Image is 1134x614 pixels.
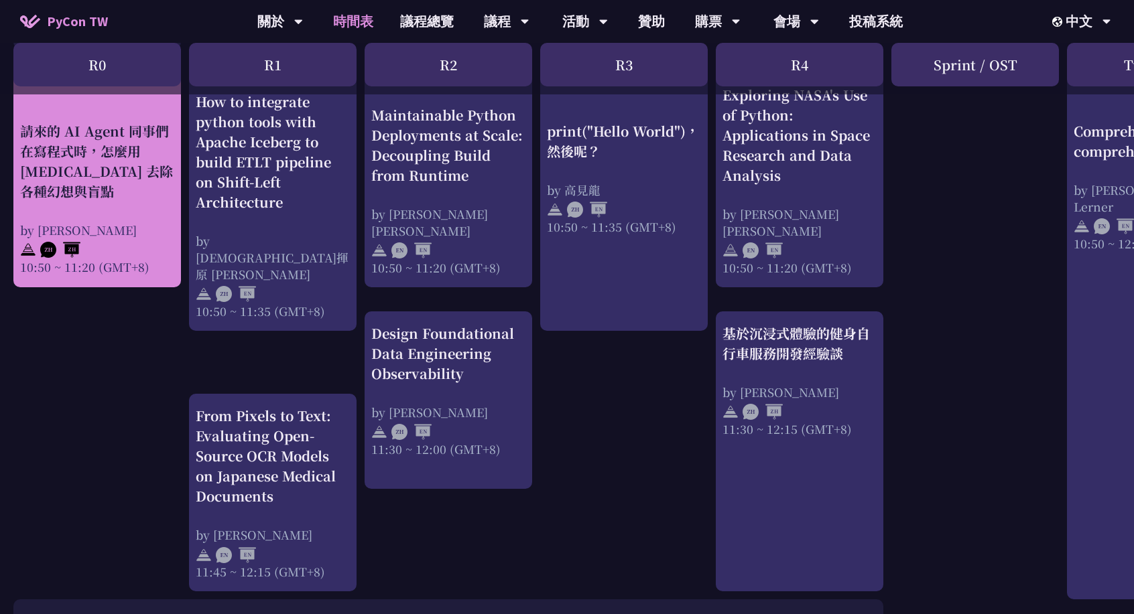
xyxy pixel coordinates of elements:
[20,258,174,275] div: 10:50 ~ 11:20 (GMT+8)
[1074,218,1090,234] img: svg+xml;base64,PHN2ZyB4bWxucz0iaHR0cDovL3d3dy53My5vcmcvMjAwMC9zdmciIHdpZHRoPSIyNCIgaGVpZ2h0PSIyNC...
[371,441,525,457] div: 11:30 ~ 12:00 (GMT+8)
[7,5,121,38] a: PyCon TW
[20,15,40,28] img: Home icon of PyCon TW 2025
[547,218,701,234] div: 10:50 ~ 11:35 (GMT+8)
[547,181,701,198] div: by 高見龍
[567,202,607,218] img: ZHEN.371966e.svg
[13,43,181,86] div: R0
[196,303,350,319] div: 10:50 ~ 11:35 (GMT+8)
[547,202,563,218] img: svg+xml;base64,PHN2ZyB4bWxucz0iaHR0cDovL3d3dy53My5vcmcvMjAwMC9zdmciIHdpZHRoPSIyNCIgaGVpZ2h0PSIyNC...
[391,424,432,440] img: ZHEN.371966e.svg
[391,242,432,258] img: ENEN.5a408d1.svg
[196,526,350,543] div: by [PERSON_NAME]
[365,43,532,86] div: R2
[20,242,36,258] img: svg+xml;base64,PHN2ZyB4bWxucz0iaHR0cDovL3d3dy53My5vcmcvMjAwMC9zdmciIHdpZHRoPSIyNCIgaGVpZ2h0PSIyNC...
[547,121,701,161] div: print("Hello World")，然後呢？
[20,121,174,201] div: 請來的 AI Agent 同事們在寫程式時，怎麼用 [MEDICAL_DATA] 去除各種幻想與盲點
[371,259,525,276] div: 10:50 ~ 11:20 (GMT+8)
[196,92,350,212] div: How to integrate python tools with Apache Iceberg to build ETLT pipeline on Shift-Left Architecture
[722,242,739,258] img: svg+xml;base64,PHN2ZyB4bWxucz0iaHR0cDovL3d3dy53My5vcmcvMjAwMC9zdmciIHdpZHRoPSIyNCIgaGVpZ2h0PSIyNC...
[722,85,877,276] a: Exploring NASA's Use of Python: Applications in Space Research and Data Analysis by [PERSON_NAME]...
[371,424,387,440] img: svg+xml;base64,PHN2ZyB4bWxucz0iaHR0cDovL3d3dy53My5vcmcvMjAwMC9zdmciIHdpZHRoPSIyNCIgaGVpZ2h0PSIyNC...
[47,11,108,31] span: PyCon TW
[722,323,877,364] div: 基於沉浸式體驗的健身自行車服務開發經驗談
[216,547,256,563] img: ENEN.5a408d1.svg
[743,404,783,420] img: ZHZH.38617ef.svg
[722,404,739,420] img: svg+xml;base64,PHN2ZyB4bWxucz0iaHR0cDovL3d3dy53My5vcmcvMjAwMC9zdmciIHdpZHRoPSIyNCIgaGVpZ2h0PSIyNC...
[196,232,350,283] div: by [DEMOGRAPHIC_DATA]揮原 [PERSON_NAME]
[371,323,525,477] a: Design Foundational Data Engineering Observability by [PERSON_NAME] 11:30 ~ 12:00 (GMT+8)
[371,85,525,276] a: Maintainable Python Deployments at Scale: Decoupling Build from Runtime by [PERSON_NAME] [PERSON_...
[547,85,701,319] a: print("Hello World")，然後呢？ by 高見龍 10:50 ~ 11:35 (GMT+8)
[196,547,212,563] img: svg+xml;base64,PHN2ZyB4bWxucz0iaHR0cDovL3d3dy53My5vcmcvMjAwMC9zdmciIHdpZHRoPSIyNCIgaGVpZ2h0PSIyNC...
[216,287,256,303] img: ZHEN.371966e.svg
[722,259,877,276] div: 10:50 ~ 11:20 (GMT+8)
[20,221,174,238] div: by [PERSON_NAME]
[196,406,350,580] a: From Pixels to Text: Evaluating Open-Source OCR Models on Japanese Medical Documents by [PERSON_N...
[722,206,877,239] div: by [PERSON_NAME] [PERSON_NAME]
[722,384,877,400] div: by [PERSON_NAME]
[371,105,525,185] div: Maintainable Python Deployments at Scale: Decoupling Build from Runtime
[722,85,877,185] div: Exploring NASA's Use of Python: Applications in Space Research and Data Analysis
[1052,17,1066,27] img: Locale Icon
[196,287,212,303] img: svg+xml;base64,PHN2ZyB4bWxucz0iaHR0cDovL3d3dy53My5vcmcvMjAwMC9zdmciIHdpZHRoPSIyNCIgaGVpZ2h0PSIyNC...
[1094,218,1134,234] img: ENEN.5a408d1.svg
[196,406,350,506] div: From Pixels to Text: Evaluating Open-Source OCR Models on Japanese Medical Documents
[371,206,525,239] div: by [PERSON_NAME] [PERSON_NAME]
[189,43,357,86] div: R1
[40,242,80,258] img: ZHZH.38617ef.svg
[743,242,783,258] img: ENEN.5a408d1.svg
[716,43,883,86] div: R4
[196,563,350,580] div: 11:45 ~ 12:15 (GMT+8)
[540,43,708,86] div: R3
[20,85,174,276] a: 請來的 AI Agent 同事們在寫程式時，怎麼用 [MEDICAL_DATA] 去除各種幻想與盲點 by [PERSON_NAME] 10:50 ~ 11:20 (GMT+8)
[722,420,877,437] div: 11:30 ~ 12:15 (GMT+8)
[371,404,525,420] div: by [PERSON_NAME]
[722,323,877,580] a: 基於沉浸式體驗的健身自行車服務開發經驗談 by [PERSON_NAME] 11:30 ~ 12:15 (GMT+8)
[196,85,350,319] a: How to integrate python tools with Apache Iceberg to build ETLT pipeline on Shift-Left Architectu...
[371,242,387,258] img: svg+xml;base64,PHN2ZyB4bWxucz0iaHR0cDovL3d3dy53My5vcmcvMjAwMC9zdmciIHdpZHRoPSIyNCIgaGVpZ2h0PSIyNC...
[891,43,1059,86] div: Sprint / OST
[371,323,525,384] div: Design Foundational Data Engineering Observability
